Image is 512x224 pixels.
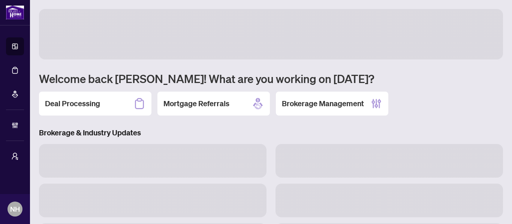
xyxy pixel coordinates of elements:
[39,128,503,138] h3: Brokerage & Industry Updates
[45,98,100,109] h2: Deal Processing
[39,71,503,86] h1: Welcome back [PERSON_NAME]! What are you working on [DATE]?
[6,6,24,19] img: logo
[282,98,364,109] h2: Brokerage Management
[11,153,19,160] span: user-switch
[163,98,229,109] h2: Mortgage Referrals
[10,204,20,214] span: NH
